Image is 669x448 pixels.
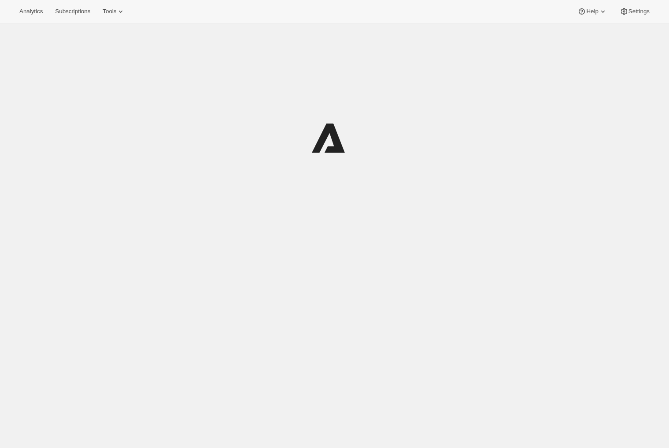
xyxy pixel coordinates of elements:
span: Analytics [19,8,43,15]
button: Analytics [14,5,48,18]
span: Tools [103,8,116,15]
button: Subscriptions [50,5,96,18]
span: Help [586,8,598,15]
button: Tools [97,5,130,18]
button: Help [572,5,612,18]
button: Settings [614,5,655,18]
span: Subscriptions [55,8,90,15]
span: Settings [628,8,650,15]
